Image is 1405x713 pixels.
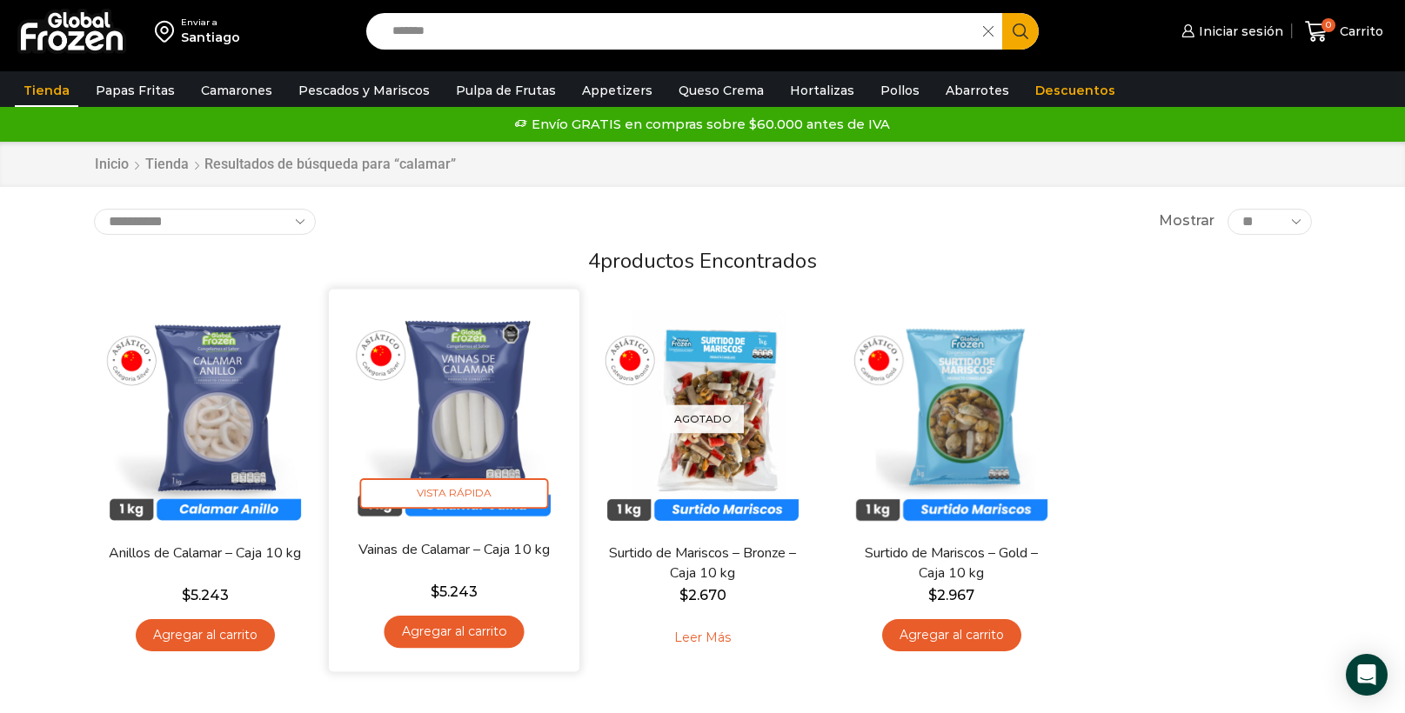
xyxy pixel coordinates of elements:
[1194,23,1283,40] span: Iniciar sesión
[1301,11,1388,52] a: 0 Carrito
[781,74,863,107] a: Hortalizas
[679,587,726,603] bdi: 2.670
[181,29,240,46] div: Santiago
[1159,211,1214,231] span: Mostrar
[94,155,130,175] a: Inicio
[136,619,275,651] a: Agregar al carrito: “Anillos de Calamar - Caja 10 kg”
[104,543,304,563] a: Anillos de Calamar – Caja 10 kg
[359,478,548,509] span: Vista Rápida
[204,156,456,172] h1: Resultados de búsqueda para “calamar”
[144,155,190,175] a: Tienda
[670,74,773,107] a: Queso Crema
[1027,74,1124,107] a: Descuentos
[181,17,240,29] div: Enviar a
[928,587,937,603] span: $
[182,587,229,603] bdi: 5.243
[647,619,758,656] a: Leé más sobre “Surtido de Mariscos - Bronze - Caja 10 kg”
[588,247,600,275] span: 4
[882,619,1021,651] a: Agregar al carrito: “Surtido de Mariscos - Gold - Caja 10 kg”
[155,17,181,46] img: address-field-icon.svg
[1177,14,1283,49] a: Iniciar sesión
[1335,23,1383,40] span: Carrito
[430,583,438,600] span: $
[1346,654,1388,696] div: Open Intercom Messenger
[1002,13,1039,50] button: Search button
[430,583,477,600] bdi: 5.243
[182,587,191,603] span: $
[937,74,1018,107] a: Abarrotes
[679,587,688,603] span: $
[851,543,1051,583] a: Surtido de Mariscos – Gold – Caja 10 kg
[662,404,744,433] p: Agotado
[352,539,554,559] a: Vainas de Calamar – Caja 10 kg
[87,74,184,107] a: Papas Fritas
[928,587,974,603] bdi: 2.967
[94,155,456,175] nav: Breadcrumb
[94,209,316,235] select: Pedido de la tienda
[192,74,281,107] a: Camarones
[600,247,817,275] span: productos encontrados
[290,74,438,107] a: Pescados y Mariscos
[15,74,78,107] a: Tienda
[384,616,524,648] a: Agregar al carrito: “Vainas de Calamar - Caja 10 kg”
[872,74,928,107] a: Pollos
[447,74,565,107] a: Pulpa de Frutas
[573,74,661,107] a: Appetizers
[602,543,802,583] a: Surtido de Mariscos – Bronze – Caja 10 kg
[1321,18,1335,32] span: 0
